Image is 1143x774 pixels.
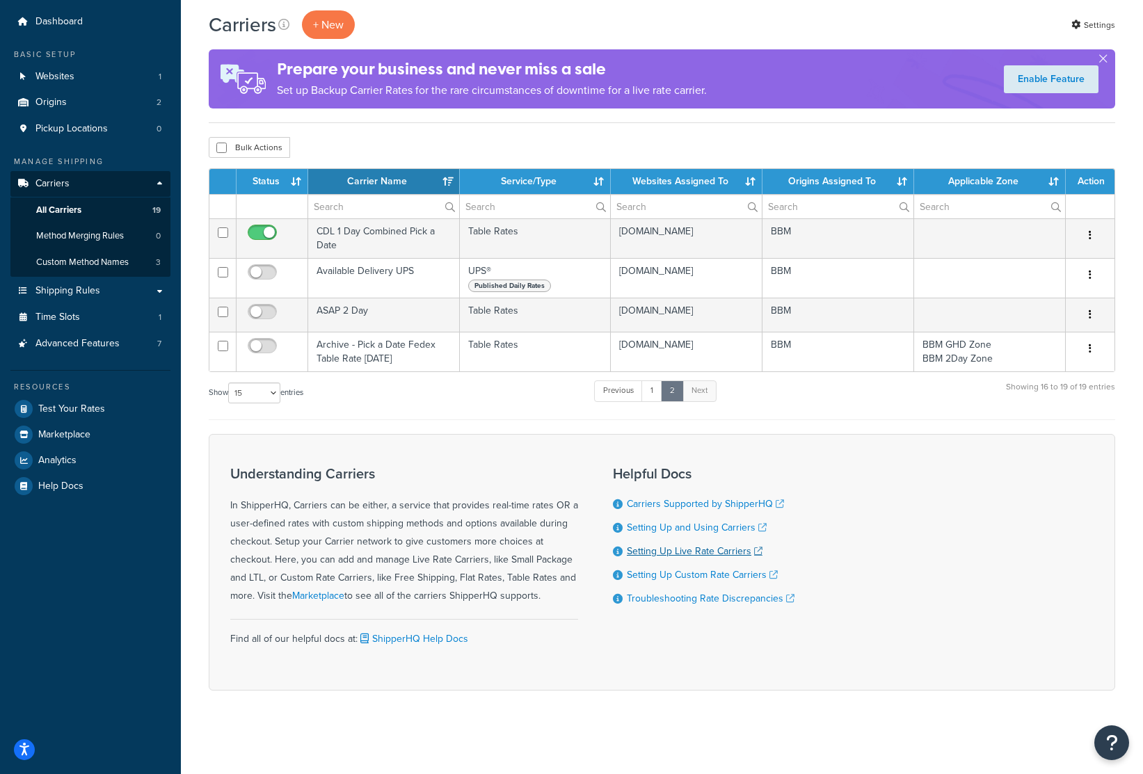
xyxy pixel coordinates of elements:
span: 0 [156,230,161,242]
a: Carriers Supported by ShipperHQ [627,497,784,511]
span: Published Daily Rates [468,280,551,292]
span: Help Docs [38,481,83,492]
span: Dashboard [35,16,83,28]
a: Troubleshooting Rate Discrepancies [627,591,794,606]
div: Manage Shipping [10,156,170,168]
li: All Carriers [10,197,170,223]
a: Next [682,380,717,401]
span: Shipping Rules [35,285,100,297]
span: Websites [35,71,74,83]
input: Search [308,195,459,218]
td: BBM [762,258,914,298]
a: Marketplace [10,422,170,447]
a: 2 [661,380,684,401]
h4: Prepare your business and never miss a sale [277,58,707,81]
a: Help Docs [10,474,170,499]
td: BBM [762,332,914,371]
td: Table Rates [460,298,612,332]
a: Method Merging Rules 0 [10,223,170,249]
td: [DOMAIN_NAME] [611,298,762,332]
td: UPS® [460,258,612,298]
td: Available Delivery UPS [308,258,460,298]
button: Open Resource Center [1094,725,1129,760]
span: 7 [157,338,161,350]
li: Custom Method Names [10,250,170,275]
td: CDL 1 Day Combined Pick a Date [308,218,460,258]
img: ad-rules-rateshop-fe6ec290ccb7230408bd80ed9643f0289d75e0ffd9eb532fc0e269fcd187b520.png [209,49,277,108]
span: Origins [35,97,67,108]
a: All Carriers 19 [10,197,170,223]
td: Archive - Pick a Date Fedex Table Rate [DATE] [308,332,460,371]
span: Time Slots [35,312,80,323]
li: Time Slots [10,305,170,330]
td: [DOMAIN_NAME] [611,332,762,371]
span: 1 [159,71,161,83]
div: Resources [10,381,170,393]
td: BBM [762,298,914,332]
span: Method Merging Rules [36,230,124,242]
h3: Understanding Carriers [230,466,578,481]
a: Pickup Locations 0 [10,116,170,142]
span: All Carriers [36,204,81,216]
a: Previous [594,380,643,401]
a: Carriers [10,171,170,197]
a: Analytics [10,448,170,473]
label: Show entries [209,382,303,403]
span: Test Your Rates [38,403,105,415]
td: [DOMAIN_NAME] [611,258,762,298]
li: Method Merging Rules [10,223,170,249]
input: Search [762,195,913,218]
td: [DOMAIN_NAME] [611,218,762,258]
span: Analytics [38,455,77,467]
td: Table Rates [460,218,612,258]
td: Table Rates [460,332,612,371]
a: Advanced Features 7 [10,331,170,357]
li: Origins [10,90,170,115]
td: BBM GHD Zone BBM 2Day Zone [914,332,1066,371]
a: Settings [1071,15,1115,35]
div: Basic Setup [10,49,170,61]
a: Shipping Rules [10,278,170,304]
th: Applicable Zone: activate to sort column ascending [914,169,1066,194]
div: Showing 16 to 19 of 19 entries [1006,379,1115,409]
li: Websites [10,64,170,90]
li: Pickup Locations [10,116,170,142]
td: BBM [762,218,914,258]
li: Carriers [10,171,170,277]
span: 1 [159,312,161,323]
a: Setting Up and Using Carriers [627,520,767,535]
span: Advanced Features [35,338,120,350]
a: Custom Method Names 3 [10,250,170,275]
button: Bulk Actions [209,137,290,158]
input: Search [460,195,611,218]
select: Showentries [228,382,280,403]
a: Marketplace [292,588,344,603]
th: Service/Type: activate to sort column ascending [460,169,612,194]
th: Action [1066,169,1114,194]
a: Dashboard [10,9,170,35]
div: In ShipperHQ, Carriers can be either, a service that provides real-time rates OR a user-defined r... [230,466,578,605]
span: 3 [156,257,161,268]
div: Find all of our helpful docs at: [230,619,578,648]
a: Setting Up Live Rate Carriers [627,544,762,558]
p: Set up Backup Carrier Rates for the rare circumstances of downtime for a live rate carrier. [277,81,707,100]
a: Enable Feature [1004,65,1098,93]
a: Websites 1 [10,64,170,90]
th: Origins Assigned To: activate to sort column ascending [762,169,914,194]
h1: Carriers [209,11,276,38]
span: Marketplace [38,429,90,441]
a: Setting Up Custom Rate Carriers [627,567,778,582]
button: + New [302,10,355,39]
h3: Helpful Docs [613,466,794,481]
a: Origins 2 [10,90,170,115]
span: Custom Method Names [36,257,129,268]
a: Time Slots 1 [10,305,170,330]
th: Websites Assigned To: activate to sort column ascending [611,169,762,194]
th: Status: activate to sort column ascending [237,169,308,194]
th: Carrier Name: activate to sort column ascending [308,169,460,194]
